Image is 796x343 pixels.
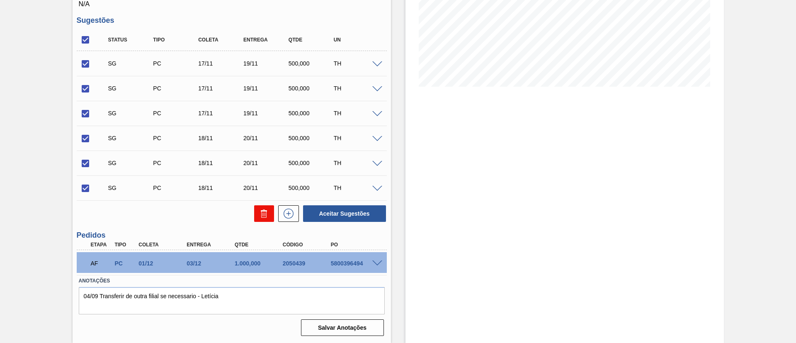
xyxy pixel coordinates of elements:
div: TH [332,135,382,141]
div: Pedido de Compra [112,260,137,267]
h3: Pedidos [77,231,387,240]
div: Nova sugestão [274,205,299,222]
div: 500,000 [286,85,337,92]
div: 19/11/2025 [241,110,291,117]
div: 500,000 [286,135,337,141]
div: 500,000 [286,60,337,67]
div: Etapa [89,242,114,248]
div: Tipo [112,242,137,248]
div: Sugestão Criada [106,60,156,67]
div: Tipo [151,37,201,43]
div: TH [332,110,382,117]
button: Aceitar Sugestões [303,205,386,222]
div: TH [332,85,382,92]
div: Qtde [233,242,286,248]
div: 500,000 [286,110,337,117]
div: TH [332,185,382,191]
div: Pedido de Compra [151,85,201,92]
div: 2050439 [281,260,335,267]
div: Sugestão Criada [106,110,156,117]
div: 17/11/2025 [196,60,246,67]
div: TH [332,60,382,67]
h3: Sugestões [77,16,387,25]
div: TH [332,160,382,166]
div: 18/11/2025 [196,135,246,141]
div: 17/11/2025 [196,85,246,92]
button: Salvar Anotações [301,319,384,336]
textarea: 04/09 Transferir de outra filial se necessario - Letícia [79,287,385,314]
div: 20/11/2025 [241,185,291,191]
div: Entrega [241,37,291,43]
div: Aceitar Sugestões [299,204,387,223]
p: AF [91,260,112,267]
div: Sugestão Criada [106,85,156,92]
div: Pedido de Compra [151,160,201,166]
div: 17/11/2025 [196,110,246,117]
div: Pedido de Compra [151,135,201,141]
div: 18/11/2025 [196,185,246,191]
div: 19/11/2025 [241,85,291,92]
div: Entrega [184,242,238,248]
div: 500,000 [286,185,337,191]
div: 1.000,000 [233,260,286,267]
div: Coleta [136,242,190,248]
div: Aguardando Faturamento [89,254,114,272]
div: Código [281,242,335,248]
div: 20/11/2025 [241,135,291,141]
div: 20/11/2025 [241,160,291,166]
div: Sugestão Criada [106,135,156,141]
div: 18/11/2025 [196,160,246,166]
div: 500,000 [286,160,337,166]
div: 19/11/2025 [241,60,291,67]
label: Anotações [79,275,385,287]
div: Coleta [196,37,246,43]
div: 03/12/2025 [184,260,238,267]
div: Sugestão Criada [106,160,156,166]
div: Sugestão Criada [106,185,156,191]
div: UN [332,37,382,43]
div: Pedido de Compra [151,110,201,117]
div: Pedido de Compra [151,60,201,67]
div: 01/12/2025 [136,260,190,267]
div: Excluir Sugestões [250,205,274,222]
div: PO [329,242,383,248]
div: Status [106,37,156,43]
div: 5800396494 [329,260,383,267]
div: Pedido de Compra [151,185,201,191]
div: Qtde [286,37,337,43]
